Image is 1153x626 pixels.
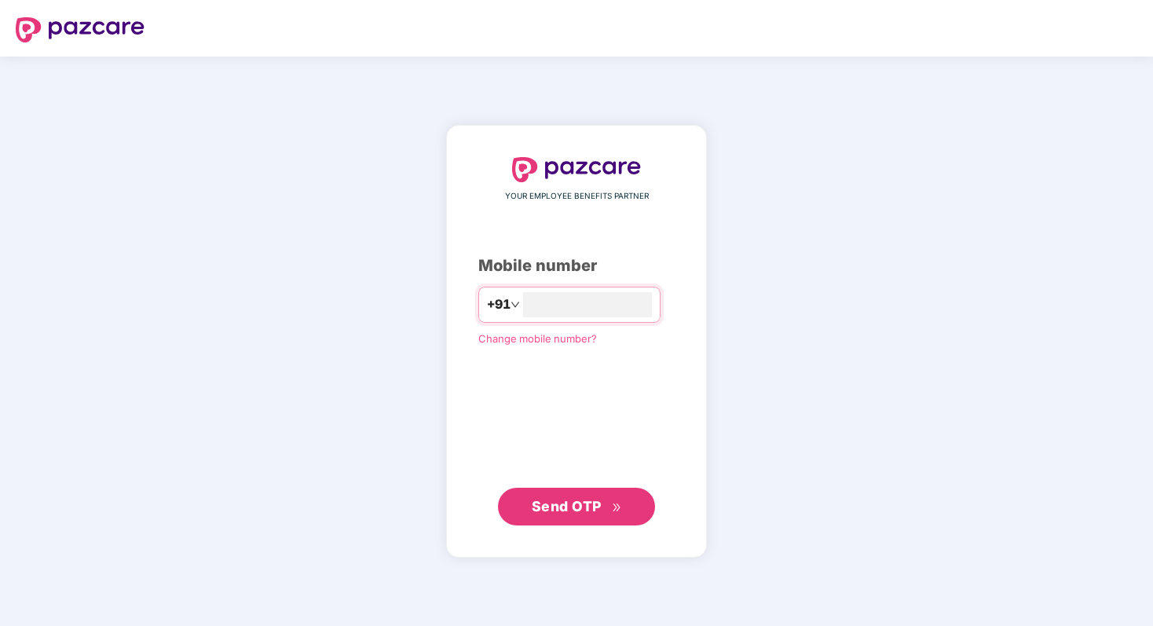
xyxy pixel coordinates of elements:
[612,503,622,513] span: double-right
[505,190,649,203] span: YOUR EMPLOYEE BENEFITS PARTNER
[478,254,675,278] div: Mobile number
[532,498,602,514] span: Send OTP
[511,300,520,309] span: down
[478,332,597,345] a: Change mobile number?
[487,295,511,314] span: +91
[498,488,655,525] button: Send OTPdouble-right
[16,17,145,42] img: logo
[512,157,641,182] img: logo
